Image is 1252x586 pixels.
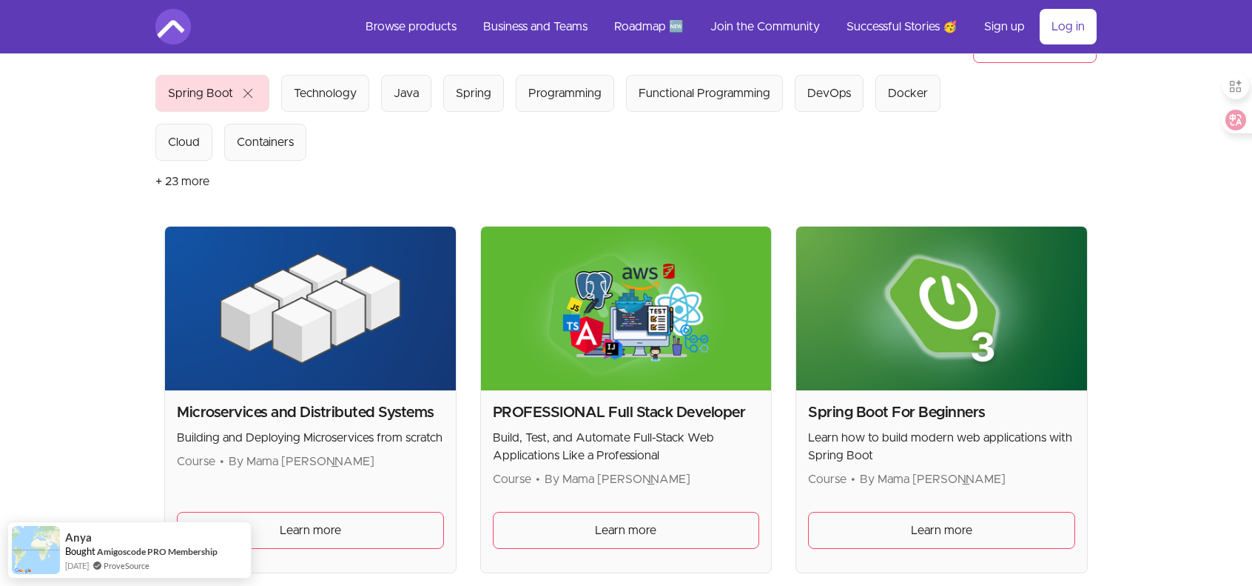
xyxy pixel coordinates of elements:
p: Build, Test, and Automate Full-Stack Web Applications Like a Professional [493,429,760,465]
a: Browse products [354,9,468,44]
span: Anya [65,531,92,544]
span: By Mama [PERSON_NAME] [860,473,1006,485]
div: Functional Programming [639,84,770,102]
span: By Mama [PERSON_NAME] [229,456,374,467]
div: Spring Boot [168,84,233,102]
span: Learn more [595,522,656,539]
img: Amigoscode logo [155,9,191,44]
div: Technology [294,84,357,102]
span: close [239,84,257,102]
div: Programming [528,84,602,102]
span: • [220,456,224,467]
a: Roadmap 🆕 [602,9,696,44]
img: Product image for Spring Boot For Beginners [796,227,1087,390]
p: Building and Deploying Microservices from scratch [177,429,444,447]
a: ProveSource [104,559,149,572]
button: + 23 more [155,161,209,202]
h2: PROFESSIONAL Full Stack Developer [493,402,760,423]
span: [DATE] [65,559,89,572]
a: Amigoscode PRO Membership [97,545,218,558]
img: Product image for Microservices and Distributed Systems [165,227,456,390]
a: Join the Community [699,9,832,44]
a: Business and Teams [471,9,599,44]
p: Learn how to build modern web applications with Spring Boot [808,429,1075,465]
a: Learn more [177,512,444,549]
div: Spring [456,84,491,102]
span: Course [177,456,215,467]
a: Successful Stories 🥳 [835,9,969,44]
h2: Spring Boot For Beginners [808,402,1075,423]
div: Containers [237,133,294,151]
a: Sign up [972,9,1037,44]
div: Java [394,84,419,102]
img: Product image for PROFESSIONAL Full Stack Developer [481,227,772,390]
img: provesource social proof notification image [12,526,60,574]
a: Learn more [493,512,760,549]
h2: Microservices and Distributed Systems [177,402,444,423]
span: Course [808,473,847,485]
a: Log in [1040,9,1097,44]
span: Learn more [911,522,972,539]
span: Bought [65,545,95,557]
div: Docker [888,84,928,102]
span: Learn more [280,522,341,539]
span: • [536,473,540,485]
nav: Main [354,9,1097,44]
div: Cloud [168,133,200,151]
span: By Mama [PERSON_NAME] [545,473,690,485]
a: Learn more [808,512,1075,549]
span: Course [493,473,531,485]
span: • [851,473,855,485]
div: DevOps [807,84,851,102]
